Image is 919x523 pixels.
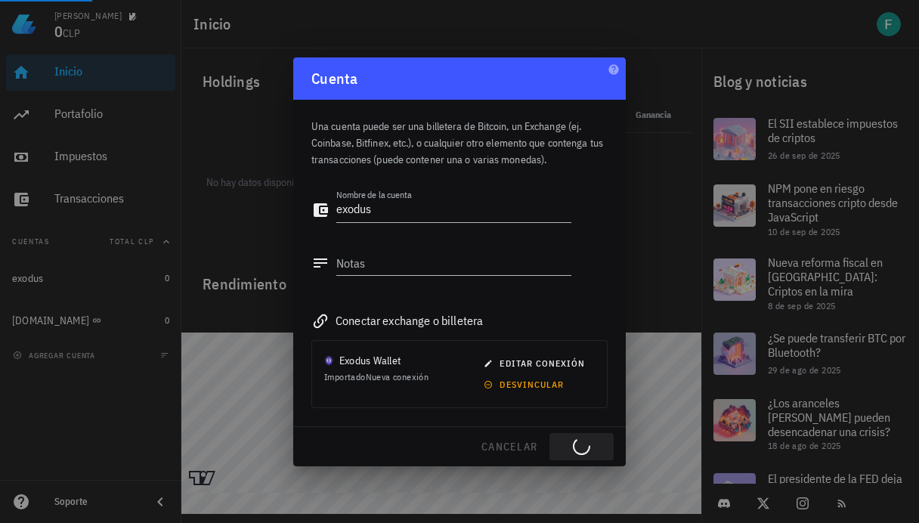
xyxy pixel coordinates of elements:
span: Nueva conexión [366,371,429,382]
label: Nombre de la cuenta [336,189,412,200]
div: Cuenta [293,57,626,100]
span: desvincular [487,379,564,390]
button: editar conexión [478,353,595,374]
div: Una cuenta puede ser una billetera de Bitcoin, un Exchange (ej. Coinbase, Bitfinex, etc.), o cual... [311,100,608,177]
span: Importado [324,371,429,382]
span: editar conexión [487,357,585,369]
button: desvincular [478,374,574,395]
img: exodus [324,356,333,365]
div: Conectar exchange o billetera [311,310,608,331]
div: Exodus Wallet [339,353,401,368]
